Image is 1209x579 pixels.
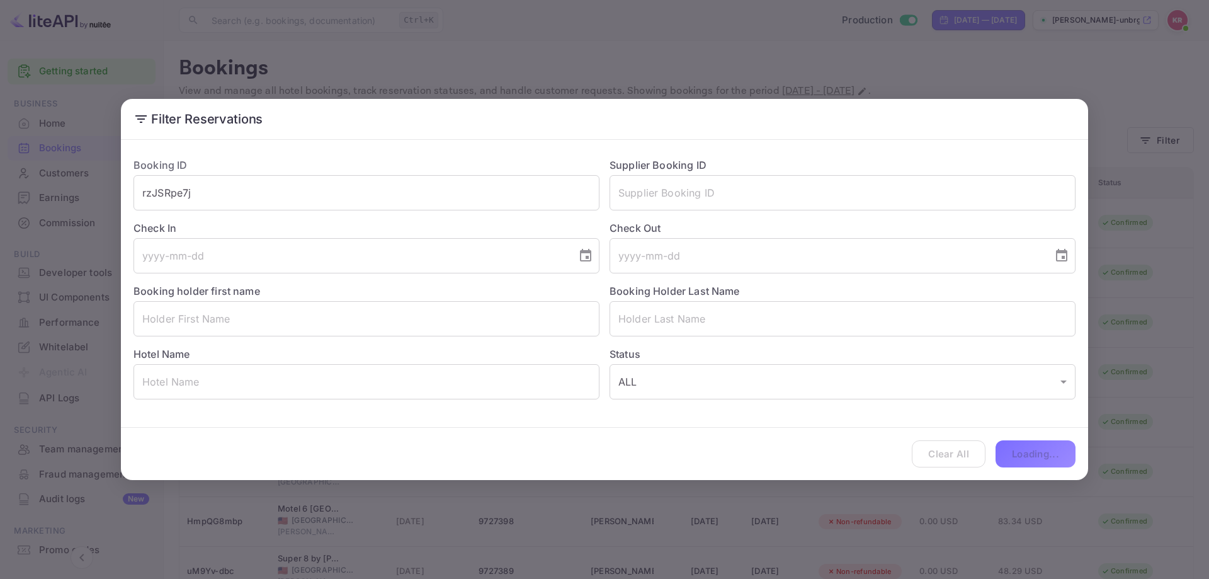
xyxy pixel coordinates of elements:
[133,159,188,171] label: Booking ID
[610,159,707,171] label: Supplier Booking ID
[610,238,1044,273] input: yyyy-mm-dd
[133,238,568,273] input: yyyy-mm-dd
[610,175,1076,210] input: Supplier Booking ID
[121,99,1088,139] h2: Filter Reservations
[610,364,1076,399] div: ALL
[610,221,1076,236] label: Check Out
[133,301,599,336] input: Holder First Name
[610,347,1076,362] label: Status
[133,221,599,236] label: Check In
[133,285,260,297] label: Booking holder first name
[573,243,598,268] button: Choose date
[610,301,1076,336] input: Holder Last Name
[1049,243,1074,268] button: Choose date
[133,348,190,360] label: Hotel Name
[610,285,740,297] label: Booking Holder Last Name
[133,175,599,210] input: Booking ID
[133,364,599,399] input: Hotel Name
